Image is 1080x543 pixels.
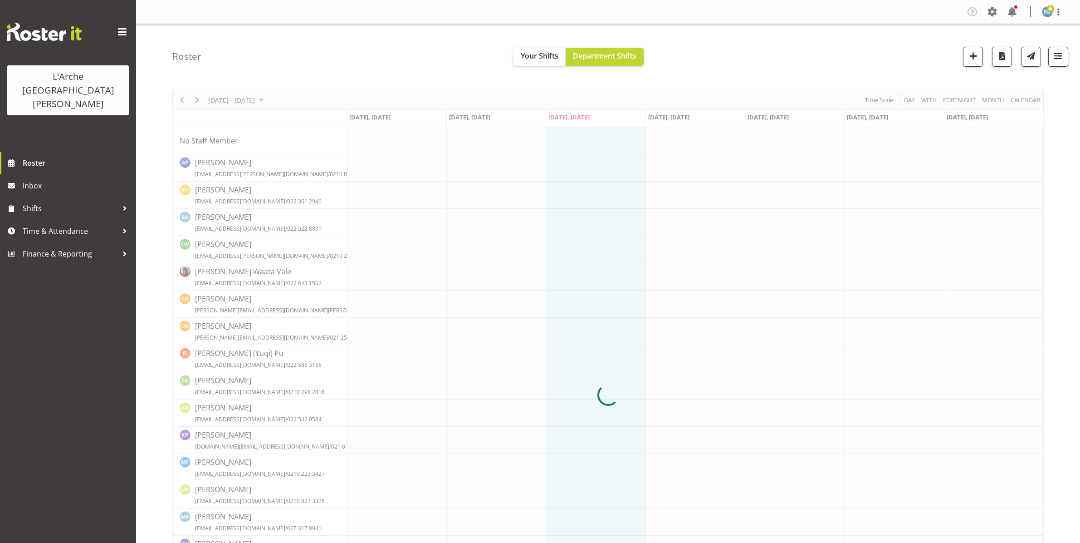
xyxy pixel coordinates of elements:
[7,23,82,41] img: Rosterit website logo
[1048,47,1068,67] button: Filter Shifts
[23,179,132,193] span: Inbox
[16,70,120,111] div: L'Arche [GEOGRAPHIC_DATA][PERSON_NAME]
[521,51,558,61] span: Your Shifts
[23,202,118,215] span: Shifts
[172,51,201,62] h4: Roster
[23,247,118,261] span: Finance & Reporting
[513,48,566,66] button: Your Shifts
[23,156,132,170] span: Roster
[992,47,1012,67] button: Download a PDF of the roster according to the set date range.
[573,51,636,61] span: Department Shifts
[1021,47,1041,67] button: Send a list of all shifts for the selected filtered period to all rostered employees.
[23,224,118,238] span: Time & Attendance
[1042,6,1053,17] img: robin-buch3407.jpg
[963,47,983,67] button: Add a new shift
[566,48,644,66] button: Department Shifts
